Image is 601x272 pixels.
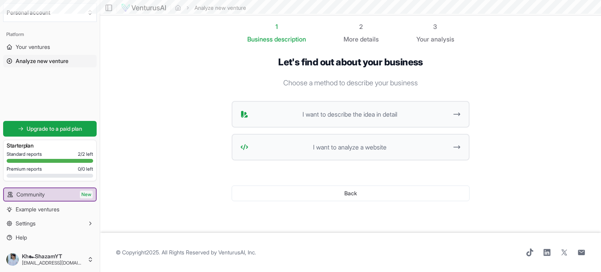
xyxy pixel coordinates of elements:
span: Your [416,34,429,44]
span: New [80,191,93,198]
a: Upgrade to a paid plan [3,121,97,137]
span: Kh๛ShazamYT [22,253,84,260]
div: 3 [416,22,454,31]
span: 0 / 0 left [78,166,93,172]
button: I want to describe the idea in detail [232,101,470,128]
span: More [344,34,358,44]
button: Back [232,186,470,201]
a: Analyze new venture [3,55,97,67]
span: Example ventures [16,205,59,213]
span: Community [16,191,45,198]
span: Analyze new venture [16,57,68,65]
span: Business [247,34,273,44]
div: Platform [3,28,97,41]
button: Kh๛ShazamYT[EMAIL_ADDRESS][DOMAIN_NAME] [3,250,97,269]
button: I want to analyze a website [232,134,470,160]
a: Your ventures [3,41,97,53]
div: 1 [247,22,306,31]
span: © Copyright 2025 . All Rights Reserved by . [116,249,256,256]
button: Settings [3,217,97,230]
span: analysis [431,35,454,43]
span: I want to describe the idea in detail [252,110,448,119]
span: Help [16,234,27,241]
span: I want to analyze a website [252,142,448,152]
a: VenturusAI, Inc [218,249,255,256]
span: Premium reports [7,166,42,172]
span: Standard reports [7,151,42,157]
span: [EMAIL_ADDRESS][DOMAIN_NAME] [22,260,84,266]
div: 2 [344,22,379,31]
img: ACg8ocLd7BlgW_J8Am4uDZ_GLwow4O0wvA8JwbHdFEJ0xHjTvU4LizPb=s96-c [6,253,19,266]
a: Example ventures [3,203,97,216]
span: Settings [16,220,36,227]
h1: Let's find out about your business [232,56,470,68]
span: Your ventures [16,43,50,51]
h3: Starter plan [7,142,93,150]
span: Upgrade to a paid plan [27,125,82,133]
a: Help [3,231,97,244]
p: Choose a method to describe your business [232,77,470,88]
span: details [360,35,379,43]
span: description [274,35,306,43]
a: CommunityNew [4,188,96,201]
span: 2 / 2 left [78,151,93,157]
